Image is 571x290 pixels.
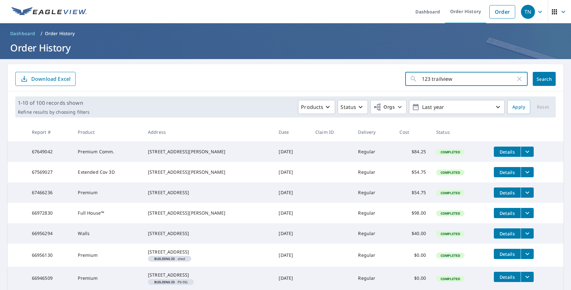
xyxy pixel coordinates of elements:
td: [DATE] [274,267,310,290]
div: [STREET_ADDRESS][PERSON_NAME] [148,210,268,216]
span: Dashboard [10,30,35,37]
div: [STREET_ADDRESS] [148,230,268,237]
span: Details [498,190,517,196]
td: Premium Comm. [73,141,143,162]
button: detailsBtn-66972830 [494,208,521,218]
span: Details [498,251,517,257]
button: detailsBtn-67649042 [494,147,521,157]
th: Claim ID [310,123,353,141]
th: Status [431,123,489,141]
td: Premium [73,182,143,203]
span: Apply [512,103,525,111]
span: shed [150,257,189,260]
span: Completed [437,150,464,154]
a: Order [489,5,515,19]
span: Search [538,76,551,82]
p: Order History [45,30,75,37]
input: Address, Report #, Claim ID, etc. [422,70,516,88]
span: Completed [437,277,464,281]
p: Refine results by choosing filters [18,109,90,115]
span: Details [498,231,517,237]
button: detailsBtn-67569027 [494,167,521,177]
td: Regular [353,162,394,182]
button: detailsBtn-67466236 [494,187,521,198]
td: Regular [353,267,394,290]
td: $0.00 [394,267,431,290]
span: Completed [437,191,464,195]
nav: breadcrumb [8,28,563,39]
td: Premium [73,244,143,267]
button: filesDropdownBtn-66956130 [521,249,534,259]
td: Regular [353,203,394,223]
p: Products [301,103,323,111]
div: [STREET_ADDRESS][PERSON_NAME] [148,149,268,155]
th: Report # [27,123,73,141]
p: Last year [420,102,494,113]
td: [DATE] [274,223,310,244]
span: Details [498,210,517,216]
p: 1-10 of 100 records shown [18,99,90,107]
td: [DATE] [274,182,310,203]
h1: Order History [8,41,563,54]
em: Building ID [154,257,175,260]
img: EV Logo [11,7,87,17]
div: [STREET_ADDRESS][PERSON_NAME] [148,169,268,175]
em: Building ID [154,280,175,284]
td: $40.00 [394,223,431,244]
div: [STREET_ADDRESS] [148,189,268,196]
li: / [40,30,42,37]
div: TN [521,5,535,19]
div: [STREET_ADDRESS] [148,272,268,278]
button: filesDropdownBtn-66972830 [521,208,534,218]
th: Cost [394,123,431,141]
span: Completed [437,232,464,236]
span: Details [498,149,517,155]
button: filesDropdownBtn-67466236 [521,187,534,198]
td: Regular [353,223,394,244]
td: $54.75 [394,182,431,203]
td: 66972830 [27,203,73,223]
td: $98.00 [394,203,431,223]
td: 66946509 [27,267,73,290]
p: Download Excel [31,75,70,82]
td: $0.00 [394,244,431,267]
button: Status [338,100,368,114]
span: Details [498,274,517,280]
span: Completed [437,211,464,216]
th: Delivery [353,123,394,141]
th: Product [73,123,143,141]
td: 66956294 [27,223,73,244]
td: Regular [353,244,394,267]
button: detailsBtn-66956294 [494,228,521,239]
button: filesDropdownBtn-66946509 [521,272,534,282]
button: Last year [409,100,505,114]
td: [DATE] [274,203,310,223]
td: Regular [353,182,394,203]
span: PS+DG [150,280,191,284]
div: [STREET_ADDRESS] [148,249,268,255]
button: Apply [507,100,530,114]
span: Completed [437,253,464,258]
th: Date [274,123,310,141]
td: Full House™ [73,203,143,223]
td: Premium [73,267,143,290]
th: Address [143,123,274,141]
td: $84.25 [394,141,431,162]
button: detailsBtn-66956130 [494,249,521,259]
td: Regular [353,141,394,162]
button: Download Excel [15,72,76,86]
td: 67649042 [27,141,73,162]
button: Search [533,72,556,86]
button: filesDropdownBtn-66956294 [521,228,534,239]
td: 67569027 [27,162,73,182]
button: detailsBtn-66946509 [494,272,521,282]
button: filesDropdownBtn-67569027 [521,167,534,177]
td: $54.75 [394,162,431,182]
span: Orgs [373,103,395,111]
p: Status [340,103,356,111]
span: Details [498,169,517,175]
td: [DATE] [274,244,310,267]
td: 67466236 [27,182,73,203]
button: Products [298,100,335,114]
button: Orgs [370,100,406,114]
